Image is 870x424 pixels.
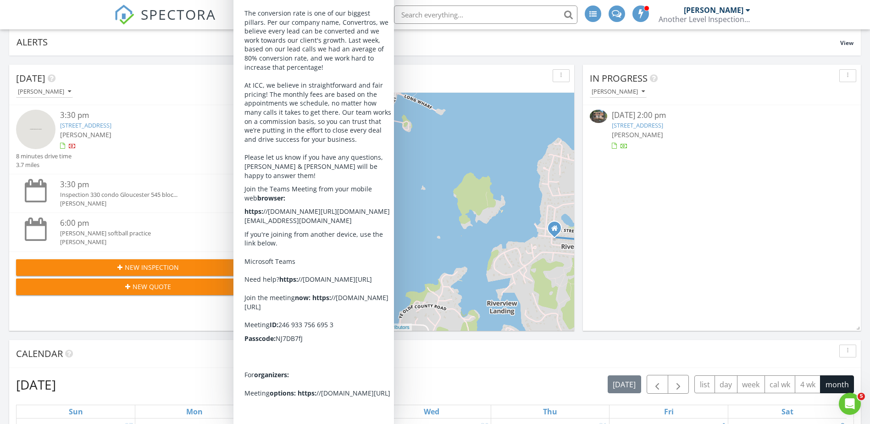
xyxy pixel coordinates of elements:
div: 22 Corliss Ave, Gloucester MA 01930 [554,228,560,234]
span: SPECTORA [141,5,216,24]
a: © MapTiler [315,324,340,330]
a: [DATE] 2:00 pm [STREET_ADDRESS] [PERSON_NAME] [590,110,854,151]
a: Tuesday [305,405,321,418]
h2: [DATE] [16,375,56,394]
div: 8 minutes drive time [16,152,72,161]
div: [DATE] 2:00 pm [612,110,832,121]
a: Leaflet [299,324,314,330]
button: New Quote [16,279,280,295]
div: [PERSON_NAME] [60,199,258,208]
button: week [737,375,765,393]
span: [DATE] [16,72,45,84]
span: New Quote [133,282,171,291]
button: month [820,375,854,393]
div: 3:30 pm [60,110,258,121]
div: 6:00 pm [60,218,258,229]
button: [PERSON_NAME] [590,86,647,98]
a: 3:30 pm [STREET_ADDRESS] [PERSON_NAME] 8 minutes drive time 3.7 miles [16,110,280,169]
a: Zoom in [302,98,316,112]
button: New Inspection [16,259,280,276]
input: Search everything... [394,6,577,24]
a: Saturday [780,405,795,418]
a: [STREET_ADDRESS] [60,121,111,129]
button: 4 wk [795,375,820,393]
iframe: Intercom live chat [839,393,861,415]
div: [PERSON_NAME] [60,238,258,246]
span: In Progress [590,72,648,84]
div: [PERSON_NAME] [684,6,743,15]
span: New Inspection [125,262,179,272]
a: Sunday [67,405,85,418]
a: © OpenStreetMap contributors [341,324,410,330]
div: 4 Fisherman Way 3, Gloucester, MA 01930 [316,173,321,179]
div: 3:30 pm [60,179,258,190]
a: SPECTORA [114,12,216,32]
a: Friday [662,405,676,418]
button: Next month [668,375,689,394]
span: Calendar [16,347,63,360]
a: Monday [184,405,205,418]
img: streetview [16,110,55,149]
a: Zoom out [302,112,316,126]
div: [PERSON_NAME] [592,89,645,95]
div: Alerts [17,36,840,48]
span: [PERSON_NAME] [612,130,663,139]
span: Map [303,72,323,84]
div: 3.7 miles [16,161,72,169]
button: [DATE] [608,375,641,393]
button: day [715,375,737,393]
div: [PERSON_NAME] softball practice [60,229,258,238]
img: The Best Home Inspection Software - Spectora [114,5,134,25]
img: 9348276%2Fcover_photos%2FsL8PrB9z8mNVKHFwODLx%2Fsmall.jpg [590,110,607,123]
span: View [840,39,853,47]
a: [STREET_ADDRESS] [612,121,663,129]
div: Another Level Inspections LLC [659,15,750,24]
button: cal wk [765,375,796,393]
div: Inspection 330 condo Gloucester 545 bloc... [60,190,258,199]
a: Thursday [541,405,559,418]
a: Wednesday [422,405,441,418]
div: | [296,324,412,331]
div: [PERSON_NAME] [18,89,71,95]
button: list [694,375,715,393]
button: Previous month [647,375,668,394]
span: [PERSON_NAME] [60,130,111,139]
span: 5 [858,393,865,400]
i: 1 [314,171,317,178]
button: [PERSON_NAME] [16,86,73,98]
